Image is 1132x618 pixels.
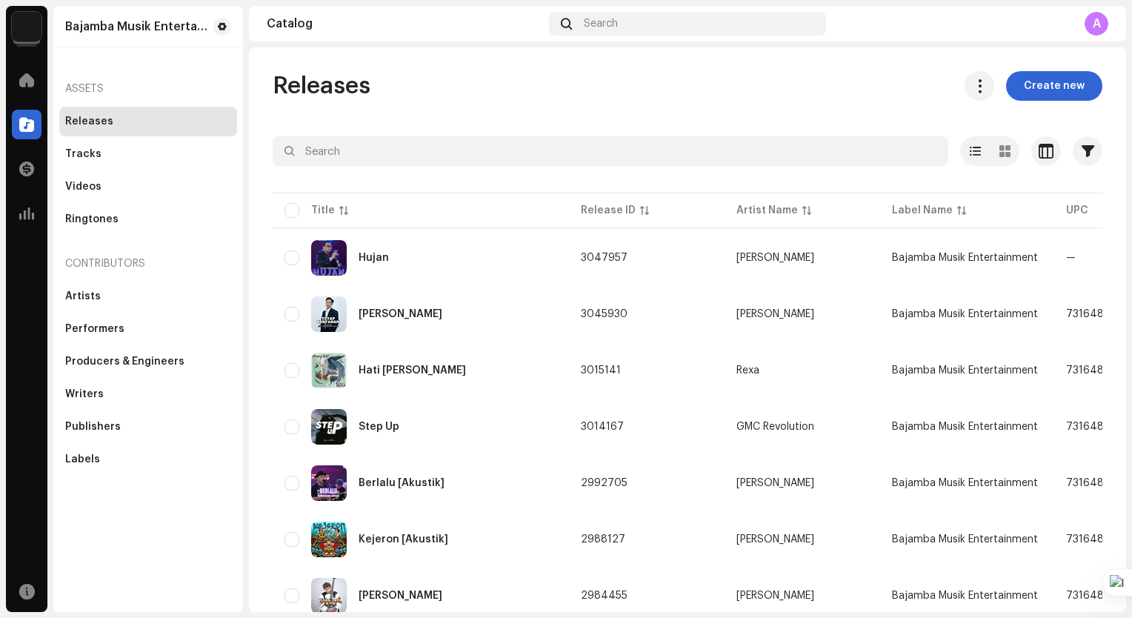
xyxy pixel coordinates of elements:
span: Create new [1024,71,1085,101]
re-m-nav-item: Videos [59,172,237,202]
span: 3015141 [581,365,621,376]
span: GMC Revolution [736,422,868,432]
div: Hujan [359,253,389,263]
span: Releases [273,71,370,101]
span: Erwin Nuryatna [736,253,868,263]
span: Noval Anugrah [736,591,868,601]
input: Search [273,136,948,166]
div: Ringtones [65,213,119,225]
div: Labels [65,453,100,465]
div: Label Name [892,203,953,218]
span: Bajamba Musik Entertainment [892,253,1038,263]
span: Search [584,18,618,30]
span: Rexa [736,365,868,376]
re-m-nav-item: Ringtones [59,205,237,234]
div: Bajamba Musik Entertainment [65,21,207,33]
re-m-nav-item: Labels [59,445,237,474]
span: 3014167 [581,422,624,432]
span: 2984455 [581,591,627,601]
span: Hendri RZ [736,309,868,319]
div: Title [311,203,335,218]
div: Step Up [359,422,399,432]
span: Bajamba Musik Entertainment [892,591,1038,601]
img: b78abddf-b74f-4f36-82ba-a20acafd09d1 [311,465,347,501]
div: Videos [65,181,101,193]
img: 581009f4-57ed-43ff-9c45-15491b578442 [311,522,347,557]
div: Kejeron [Akustik] [359,534,448,545]
div: Performers [65,323,124,335]
re-a-nav-header: Contributors [59,246,237,282]
re-m-nav-item: Performers [59,314,237,344]
div: Luka Hati [359,591,442,601]
div: A [1085,12,1108,36]
span: Bajamba Musik Entertainment [892,309,1038,319]
div: Rexa [736,365,759,376]
re-m-nav-item: Releases [59,107,237,136]
div: Artist Name [736,203,798,218]
re-a-nav-header: Assets [59,71,237,107]
img: 852b90b9-4775-4d58-8a01-939816a8e017 [311,578,347,614]
span: Steven [736,478,868,488]
div: [PERSON_NAME] [736,309,814,319]
img: 06119e71-a913-411e-bfd3-53a095809e38 [311,409,347,445]
div: [PERSON_NAME] [736,534,814,545]
span: Bajamba Musik Entertainment [892,478,1038,488]
span: Adi Wijaya [736,534,868,545]
span: Bajamba Musik Entertainment [892,534,1038,545]
div: [PERSON_NAME] [736,478,814,488]
div: Releases [65,116,113,127]
div: Berlalu [Akustik] [359,478,445,488]
span: Bajamba Musik Entertainment [892,422,1038,432]
re-m-nav-item: Tracks [59,139,237,169]
div: Writers [65,388,104,400]
div: Hati Yang Salah [359,365,466,376]
div: [PERSON_NAME] [736,253,814,263]
div: Publishers [65,421,121,433]
div: Artists [65,290,101,302]
span: Bajamba Musik Entertainment [892,365,1038,376]
div: Tracks [65,148,101,160]
re-m-nav-item: Producers & Engineers [59,347,237,376]
span: 2992705 [581,478,627,488]
div: Tetap Bertahan [359,309,442,319]
span: 3045930 [581,309,627,319]
img: de0d2825-999c-4937-b35a-9adca56ee094 [12,12,41,41]
img: 71cb983d-7682-4216-9387-e56689c875f9 [311,353,347,388]
img: fc2527c6-e0e7-4382-8bd0-61f2a1be083c [311,296,347,332]
span: 2988127 [581,534,625,545]
img: 2294278e-febd-4d56-8e74-040b10bfd5eb [311,240,347,276]
div: [PERSON_NAME] [736,591,814,601]
re-m-nav-item: Artists [59,282,237,311]
div: GMC Revolution [736,422,814,432]
span: 3047957 [581,253,627,263]
div: Release ID [581,203,636,218]
div: Catalog [267,18,543,30]
div: Producers & Engineers [65,356,184,368]
re-m-nav-item: Publishers [59,412,237,442]
re-m-nav-item: Writers [59,379,237,409]
button: Create new [1006,71,1102,101]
